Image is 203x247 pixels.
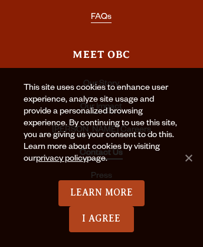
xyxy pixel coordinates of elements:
a: I Agree [69,206,134,232]
div: This site uses cookies to enhance user experience, analyze site usage and provide a personalized ... [24,83,179,180]
span: No [182,152,194,164]
a: Learn More [58,180,145,206]
h3: Meet OBC [15,48,188,72]
a: FAQs [91,13,112,23]
a: privacy policy [36,155,87,164]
